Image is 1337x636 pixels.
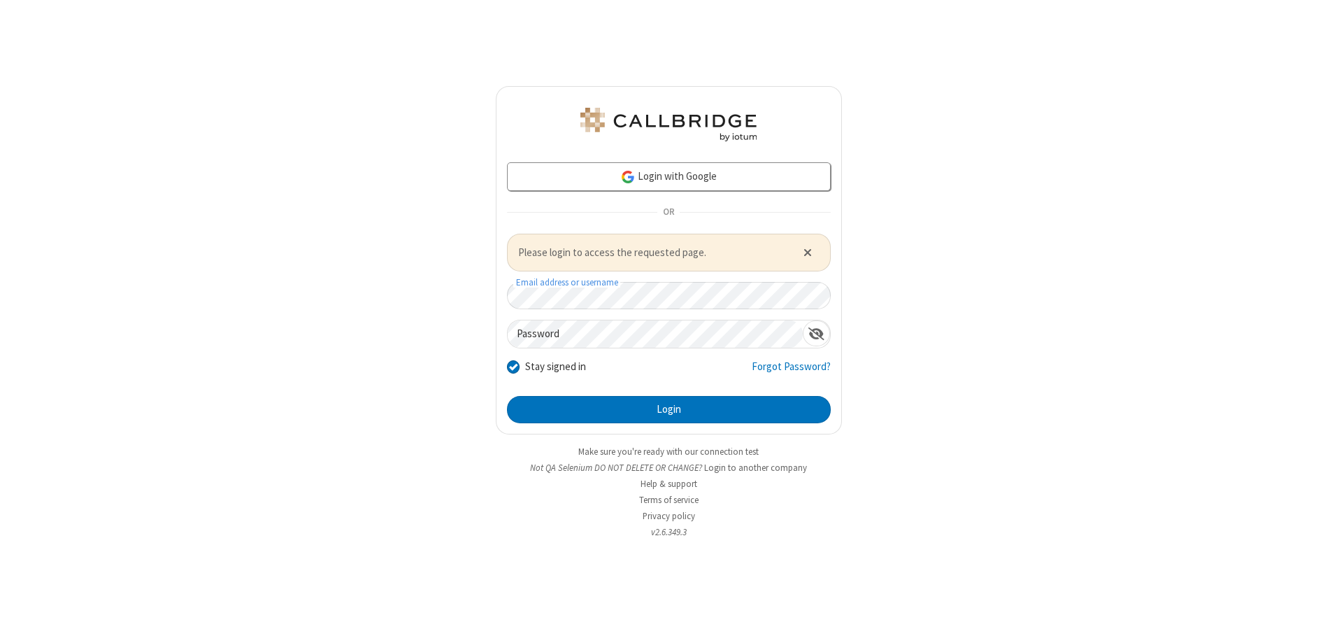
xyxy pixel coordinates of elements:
input: Email address or username [507,282,831,309]
button: Close alert [796,242,819,263]
span: OR [657,202,680,222]
a: Forgot Password? [752,359,831,386]
a: Make sure you're ready with our connection test [578,446,759,458]
img: QA Selenium DO NOT DELETE OR CHANGE [578,108,759,141]
a: Terms of service [639,494,699,506]
input: Password [508,320,803,348]
li: v2.6.349.3 [496,525,842,539]
span: Please login to access the requested page. [518,245,786,261]
li: Not QA Selenium DO NOT DELETE OR CHANGE? [496,461,842,474]
a: Privacy policy [643,510,695,522]
a: Login with Google [507,162,831,190]
img: google-icon.png [620,169,636,185]
a: Help & support [641,478,697,490]
label: Stay signed in [525,359,586,375]
button: Login [507,396,831,424]
button: Login to another company [704,461,807,474]
div: Show password [803,320,830,346]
